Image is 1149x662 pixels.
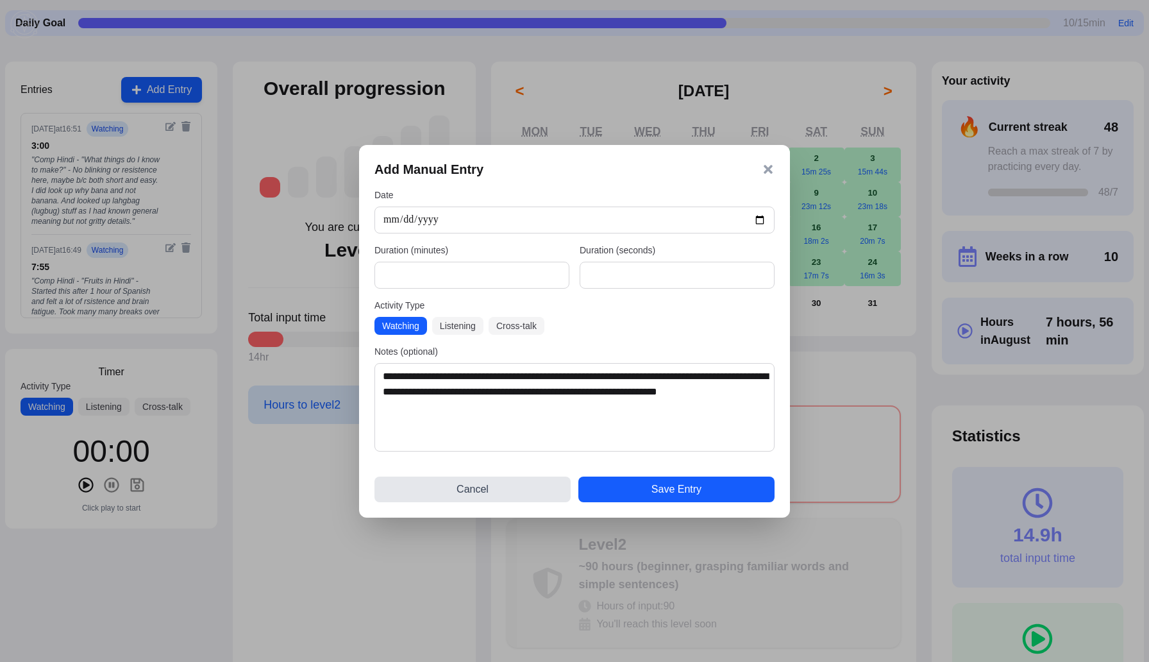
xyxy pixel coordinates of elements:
button: Cross-talk [489,317,544,335]
button: Watching [374,317,427,335]
label: Date [374,189,775,201]
label: Notes (optional) [374,345,775,358]
label: Duration (minutes) [374,244,569,257]
button: Save Entry [578,477,775,502]
button: Cancel [374,477,571,502]
label: Activity Type [374,299,775,312]
button: Listening [432,317,483,335]
h3: Add Manual Entry [374,160,483,178]
label: Duration (seconds) [580,244,775,257]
